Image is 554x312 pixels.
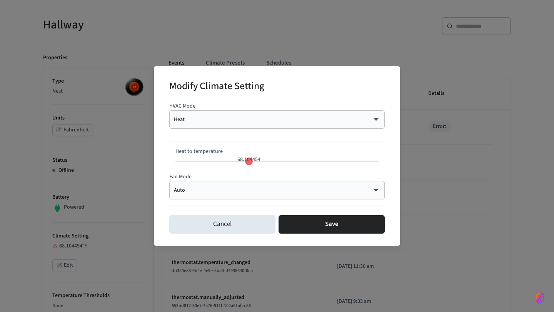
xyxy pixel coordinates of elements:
div: Heat [174,116,380,123]
p: HVAC Mode [169,102,385,110]
button: Cancel [169,215,275,234]
img: SeamLogoGradient.69752ec5.svg [536,292,545,304]
p: Heat to temperature [175,148,379,156]
div: Auto [174,186,380,194]
span: 68.104454 [237,156,260,163]
h2: Modify Climate Setting [169,75,264,99]
button: Save [279,215,385,234]
p: Fan Mode [169,173,385,181]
